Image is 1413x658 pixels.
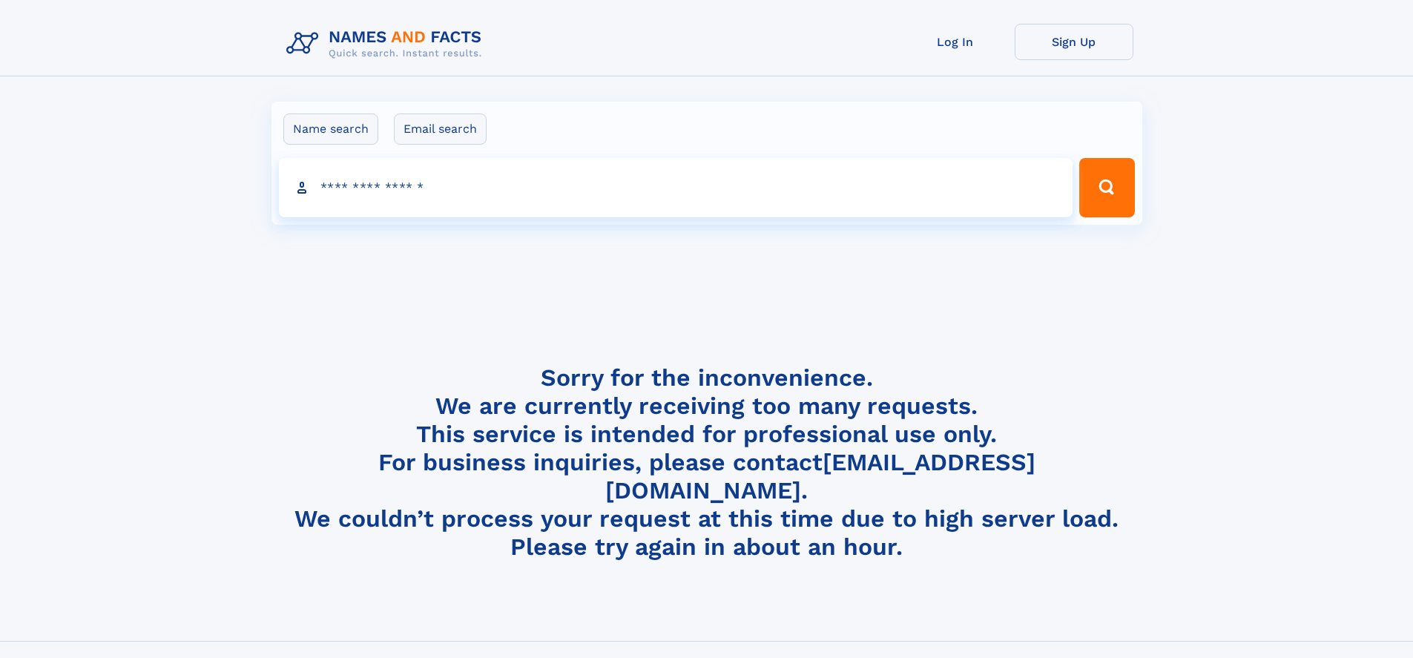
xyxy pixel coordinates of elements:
[605,448,1035,504] a: [EMAIL_ADDRESS][DOMAIN_NAME]
[394,113,487,145] label: Email search
[280,363,1133,562] h4: Sorry for the inconvenience. We are currently receiving too many requests. This service is intend...
[1079,158,1134,217] button: Search Button
[280,24,494,64] img: Logo Names and Facts
[279,158,1073,217] input: search input
[1015,24,1133,60] a: Sign Up
[283,113,378,145] label: Name search
[896,24,1015,60] a: Log In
